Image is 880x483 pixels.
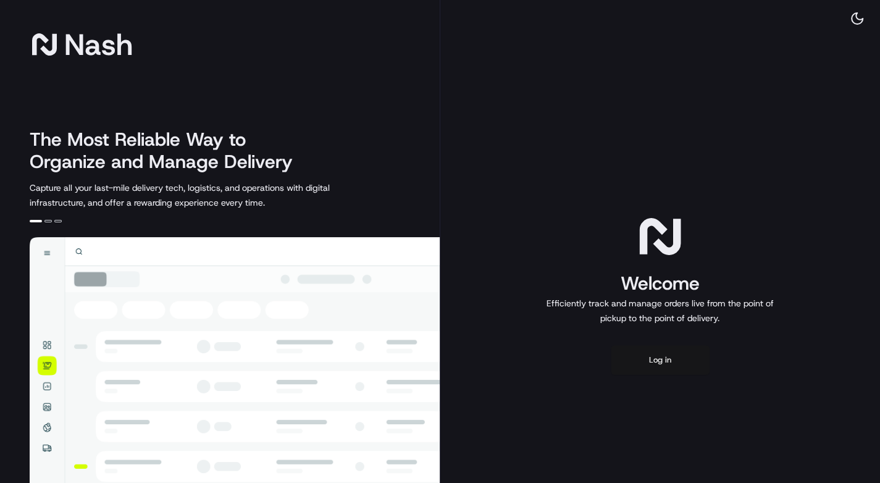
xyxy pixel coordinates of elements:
[64,32,133,57] span: Nash
[542,271,779,296] h1: Welcome
[30,128,306,173] h2: The Most Reliable Way to Organize and Manage Delivery
[611,345,710,375] button: Log in
[30,180,385,210] p: Capture all your last-mile delivery tech, logistics, and operations with digital infrastructure, ...
[542,296,779,325] p: Efficiently track and manage orders live from the point of pickup to the point of delivery.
